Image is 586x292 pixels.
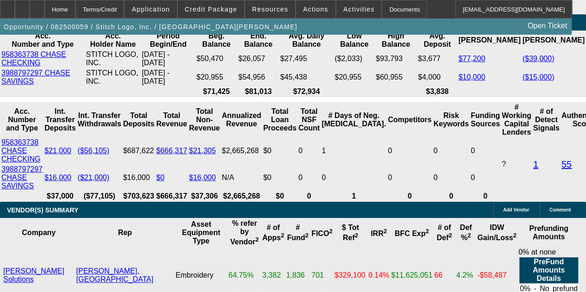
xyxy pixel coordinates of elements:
th: Total Revenue [156,103,188,137]
th: High Balance [375,31,416,49]
sup: 2 [305,232,309,239]
b: $ Tot Ref [342,224,359,242]
span: Application [132,6,170,13]
sup: 2 [467,232,471,239]
b: # of Def [437,224,452,242]
td: 0 [470,138,500,164]
th: 1 [321,192,386,201]
td: 0 [387,138,432,164]
span: Comment [549,207,571,212]
b: Rep [118,229,132,236]
sup: 2 [281,232,284,239]
b: IRR [371,230,387,237]
td: $0 [263,165,297,191]
td: 0 [321,165,386,191]
th: Beg. Balance [196,31,237,49]
span: Resources [252,6,288,13]
td: $26,057 [238,50,278,68]
a: 958363738 CHASE CHECKING [1,138,40,163]
a: 3988797297 CHASE SAVINGS [1,69,70,85]
td: STITCH LOGO, INC. [86,68,141,86]
th: Acc. Number and Type [1,31,85,49]
th: $666,317 [156,192,188,201]
b: Def % [460,224,472,242]
a: $0 [156,174,164,181]
th: # Days of Neg. [MEDICAL_DATA]. [321,103,386,137]
a: 1 [533,159,538,169]
td: [DATE] - [DATE] [141,50,195,68]
span: Add Vendor [503,207,529,212]
sup: 2 [329,228,332,235]
td: $20,955 [196,68,237,86]
th: Sum of the Total NSF Count and Total Overdraft Fee Count from Ocrolus [298,103,320,137]
a: [PERSON_NAME], [GEOGRAPHIC_DATA] [76,267,154,283]
a: ($39,000) [523,55,554,62]
th: $81,013 [238,87,278,96]
th: Avg. Daily Balance [280,31,333,49]
button: Activities [336,0,382,18]
th: Int. Transfer Deposits [44,103,76,137]
span: Actions [303,6,328,13]
a: $77,200 [458,55,485,62]
b: FICO [311,230,333,237]
b: Asset Equipment Type [182,220,221,245]
th: Competitors [387,103,432,137]
td: $45,438 [280,68,333,86]
button: Credit Package [178,0,244,18]
th: Total Loan Proceeds [263,103,297,137]
th: Int. Transfer Withdrawals [77,103,122,137]
th: [PERSON_NAME] [522,31,585,49]
a: 958363738 CHASE CHECKING [1,50,66,67]
th: 0 [387,192,432,201]
th: Acc. Holder Name [86,31,141,49]
sup: 2 [384,228,387,235]
td: 0 [298,165,320,191]
td: ($2,033) [334,50,374,68]
b: Prefunding Amounts [529,224,568,241]
th: ($77,105) [77,192,122,201]
a: $21,000 [44,147,71,155]
td: 0 [387,165,432,191]
td: 0 [470,165,500,191]
th: End. Balance [238,31,278,49]
a: ($56,105) [78,147,110,155]
th: [PERSON_NAME] [458,31,521,49]
sup: 2 [513,232,516,239]
a: ($15,000) [523,73,554,81]
td: $93,793 [375,50,416,68]
sup: 2 [448,232,452,239]
td: [DATE] - [DATE] [141,68,195,86]
a: [PERSON_NAME] Solutions [3,267,64,283]
th: # of Detect Signals [533,103,560,137]
button: Actions [296,0,335,18]
th: $71,425 [196,87,237,96]
a: $666,317 [156,147,187,155]
th: $37,306 [189,192,221,201]
span: Refresh to pull Number of Working Capital Lenders [502,160,506,168]
th: # Working Capital Lenders [501,103,532,137]
th: $37,000 [44,192,76,201]
a: $16,000 [44,174,71,181]
a: $10,000 [458,73,485,81]
td: N/A [221,165,262,191]
td: $3,677 [417,50,457,68]
b: # Fund [287,224,309,242]
td: STITCH LOGO, INC. [86,50,141,68]
b: BFC Exp [395,230,429,237]
a: ($21,000) [78,174,110,181]
th: 0 [470,192,500,201]
th: Period Begin/End [141,31,195,49]
sup: 2 [426,228,429,235]
th: $2,665,268 [221,192,262,201]
td: 0 [433,138,469,164]
button: Resources [245,0,295,18]
td: $50,470 [196,50,237,68]
td: $20,955 [334,68,374,86]
b: IDW Gain/Loss [477,224,517,242]
td: 1 [321,138,386,164]
td: 0 [433,165,469,191]
th: $72,934 [280,87,333,96]
a: Open Ticket [524,18,571,34]
span: Opportunity / 082500059 / Stitch Logo, Inc. / [GEOGRAPHIC_DATA][PERSON_NAME] [4,23,297,31]
button: Application [125,0,176,18]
